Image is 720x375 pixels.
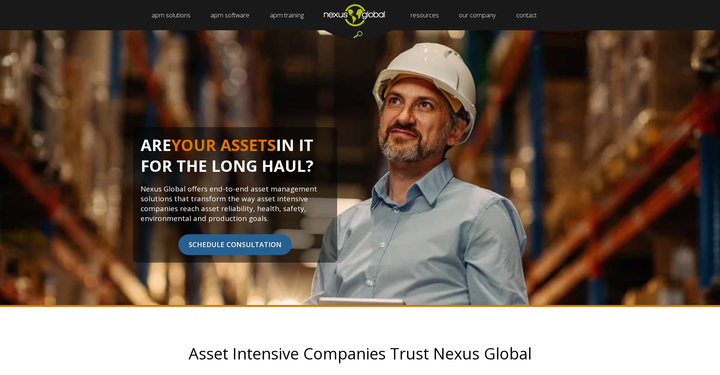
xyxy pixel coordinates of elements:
span: SCHEDULE CONSULTATION [178,234,292,255]
h2: Asset Intensive Companies Trust Nexus Global [115,345,606,362]
p: Nexus Global offers end-to-end asset management solutions that transform the way asset intensive ... [141,184,330,223]
h1: ARE IN IT FOR THE LONG HAUL? [141,135,330,184]
span: YOUR ASSETS [171,134,276,156]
